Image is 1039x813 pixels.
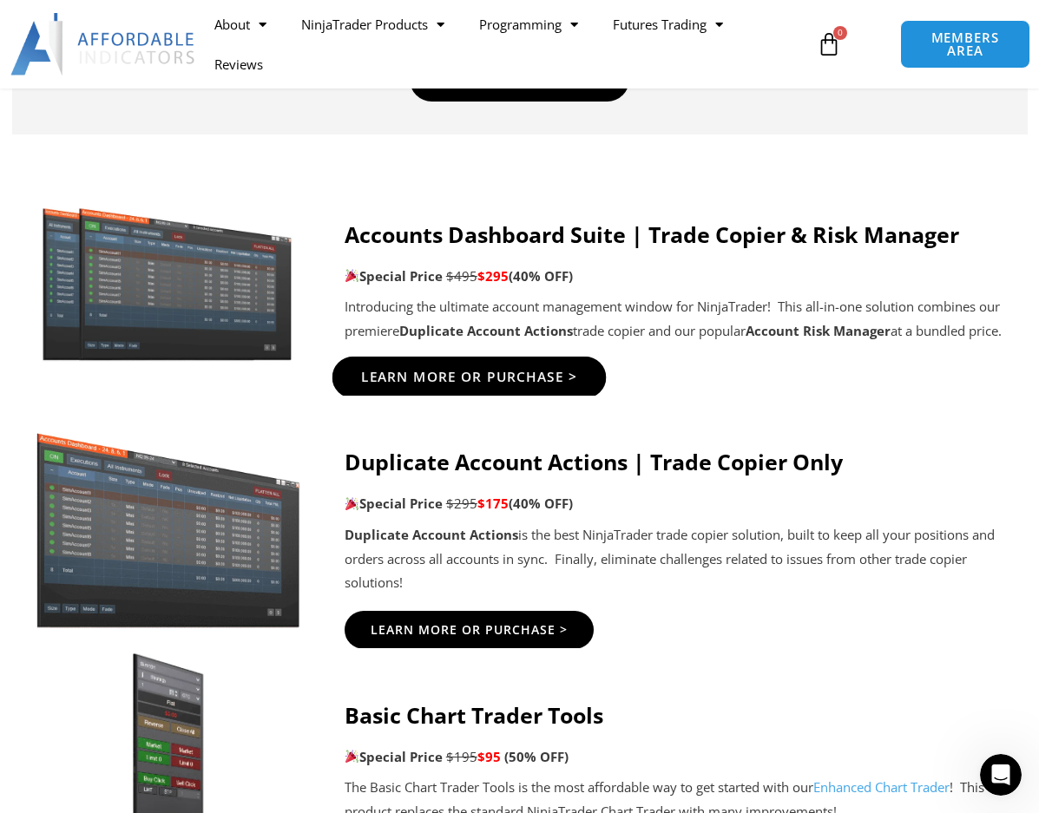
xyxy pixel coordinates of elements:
span: (50% OFF) [504,748,569,765]
strong: Basic Chart Trader Tools [345,700,603,730]
b: (40% OFF) [509,267,573,285]
img: LogoAI | Affordable Indicators – NinjaTrader [10,13,197,75]
a: MEMBERS AREA [900,20,1030,69]
strong: Accounts Dashboard Suite | Trade Copier & Risk Manager [345,220,959,249]
span: $295 [446,495,477,512]
strong: Special Price [345,495,443,512]
b: (40% OFF) [509,495,573,512]
img: Screenshot 2024-11-20 151221 | Affordable Indicators – NinjaTrader [35,201,301,363]
a: Futures Trading [595,4,740,44]
strong: Duplicate Account Actions [399,322,573,339]
img: 🎉 [345,269,358,282]
span: $95 [477,748,501,765]
nav: Menu [197,4,810,84]
span: $175 [477,495,509,512]
img: 🎉 [345,750,358,763]
a: Programming [462,4,595,44]
span: $295 [477,267,509,285]
a: Reviews [197,44,280,84]
h4: Duplicate Account Actions | Trade Copier Only [345,449,1004,475]
span: $195 [446,748,477,765]
p: Introducing the ultimate account management window for NinjaTrader! This all-in-one solution comb... [345,295,1004,344]
img: Screenshot 2024-08-26 15414455555 | Affordable Indicators – NinjaTrader [35,416,301,628]
span: MEMBERS AREA [918,31,1012,57]
a: About [197,4,284,44]
a: NinjaTrader Products [284,4,462,44]
a: 0 [791,19,867,69]
img: 🎉 [345,497,358,510]
span: Learn More Or Purchase > [371,624,568,636]
a: Learn More Or Purchase > [345,611,594,649]
span: $495 [446,267,477,285]
strong: Duplicate Account Actions [345,526,518,543]
iframe: Intercom live chat [980,754,1022,796]
p: is the best NinjaTrader trade copier solution, built to keep all your positions and orders across... [345,523,1004,596]
a: Enhanced Chart Trader [813,778,950,796]
span: Learn More Or Purchase > [360,371,577,384]
a: Learn More Or Purchase > [332,357,606,398]
strong: Special Price [345,748,443,765]
span: 0 [833,26,847,40]
strong: Account Risk Manager [746,322,891,339]
strong: Special Price [345,267,443,285]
